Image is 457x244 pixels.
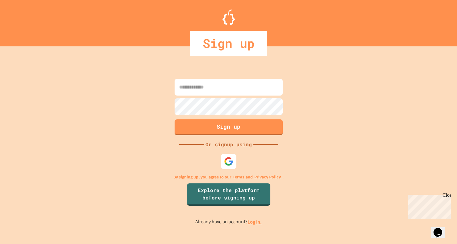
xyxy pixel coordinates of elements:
[224,157,233,166] img: google-icon.svg
[195,218,262,226] p: Already have an account?
[173,174,284,180] p: By signing up, you agree to our and .
[222,9,235,25] img: Logo.svg
[187,183,270,206] a: Explore the platform before signing up
[204,141,253,148] div: Or signup using
[175,119,283,135] button: Sign up
[254,174,281,180] a: Privacy Policy
[406,192,451,219] iframe: chat widget
[2,2,43,39] div: Chat with us now!Close
[248,219,262,225] a: Log in.
[190,31,267,56] div: Sign up
[431,219,451,238] iframe: chat widget
[233,174,244,180] a: Terms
